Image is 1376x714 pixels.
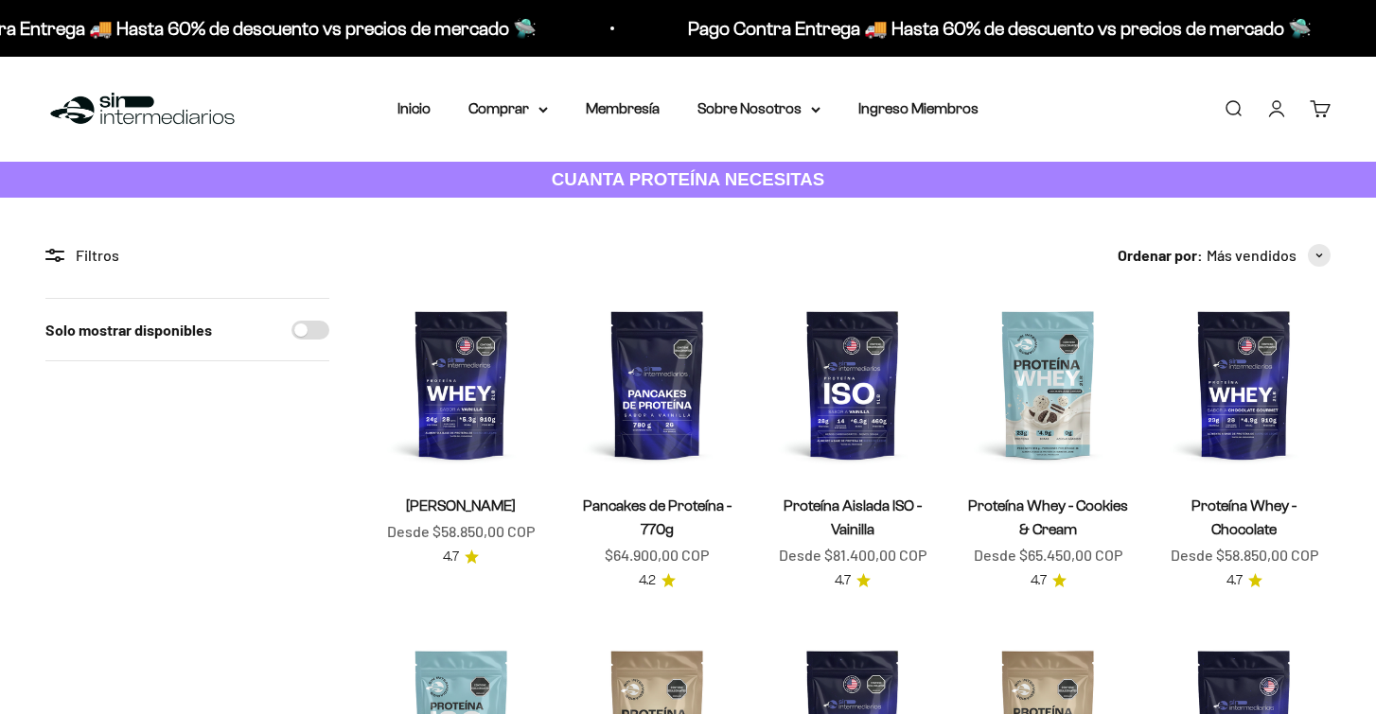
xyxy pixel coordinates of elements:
label: Solo mostrar disponibles [45,318,212,342]
sale-price: Desde $65.450,00 COP [974,543,1122,567]
span: Ordenar por: [1118,243,1203,268]
strong: CUANTA PROTEÍNA NECESITAS [552,169,825,189]
a: 4.74.7 de 5.0 estrellas [1226,570,1262,591]
a: Ingreso Miembros [858,100,979,116]
a: Inicio [397,100,431,116]
summary: Comprar [468,96,548,121]
a: Pancakes de Proteína - 770g [583,497,732,537]
a: 4.74.7 de 5.0 estrellas [1031,570,1067,591]
span: Más vendidos [1207,243,1297,268]
button: Más vendidos [1207,243,1331,268]
sale-price: $64.900,00 COP [605,543,709,567]
a: 4.24.2 de 5.0 estrellas [639,570,676,591]
a: Proteína Whey - Cookies & Cream [968,497,1128,537]
p: Pago Contra Entrega 🚚 Hasta 60% de descuento vs precios de mercado 🛸 [688,13,1312,44]
span: 4.7 [1031,570,1047,591]
a: 4.74.7 de 5.0 estrellas [443,547,479,567]
a: [PERSON_NAME] [406,497,516,514]
sale-price: Desde $58.850,00 COP [1171,543,1318,567]
a: 4.74.7 de 5.0 estrellas [835,570,871,591]
sale-price: Desde $58.850,00 COP [387,519,535,544]
a: Membresía [586,100,660,116]
a: Proteína Whey - Chocolate [1191,497,1297,537]
span: 4.7 [1226,570,1243,591]
div: Filtros [45,243,329,268]
span: 4.7 [443,547,459,567]
summary: Sobre Nosotros [697,96,820,121]
span: 4.7 [835,570,851,591]
sale-price: Desde $81.400,00 COP [779,543,926,567]
span: 4.2 [639,570,656,591]
a: Proteína Aislada ISO - Vainilla [784,497,922,537]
